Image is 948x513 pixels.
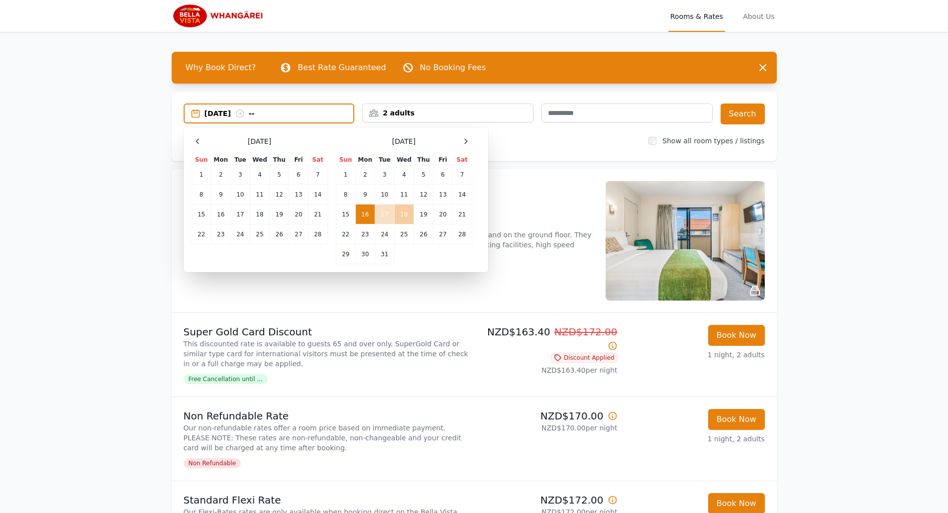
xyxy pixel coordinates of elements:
[355,185,375,205] td: 9
[230,205,250,224] td: 17
[355,205,375,224] td: 16
[433,224,452,244] td: 27
[192,155,211,165] th: Sun
[289,224,308,244] td: 27
[708,325,765,346] button: Book Now
[414,155,433,165] th: Thu
[336,165,355,185] td: 1
[250,165,269,185] td: 4
[554,326,618,338] span: NZD$172.00
[336,185,355,205] td: 8
[433,185,452,205] td: 13
[375,205,394,224] td: 17
[178,58,264,78] span: Why Book Direct?
[184,409,470,423] p: Non Refundable Rate
[355,155,375,165] th: Mon
[250,205,269,224] td: 18
[250,224,269,244] td: 25
[308,165,327,185] td: 7
[375,244,394,264] td: 31
[452,185,472,205] td: 14
[192,165,211,185] td: 1
[452,165,472,185] td: 7
[270,185,289,205] td: 12
[172,4,267,28] img: Bella Vista Whangarei
[414,224,433,244] td: 26
[289,205,308,224] td: 20
[394,224,414,244] td: 25
[414,165,433,185] td: 5
[394,165,414,185] td: 4
[184,493,470,507] p: Standard Flexi Rate
[336,155,355,165] th: Sun
[336,244,355,264] td: 29
[420,62,486,74] p: No Booking Fees
[452,205,472,224] td: 21
[626,434,765,444] p: 1 night, 2 adults
[230,155,250,165] th: Tue
[308,155,327,165] th: Sat
[452,155,472,165] th: Sat
[392,136,416,146] span: [DATE]
[270,155,289,165] th: Thu
[211,205,230,224] td: 16
[230,185,250,205] td: 10
[478,423,618,433] p: NZD$170.00 per night
[375,224,394,244] td: 24
[375,185,394,205] td: 10
[289,155,308,165] th: Fri
[626,350,765,360] p: 1 night, 2 adults
[192,185,211,205] td: 8
[662,137,764,145] label: Show all room types / listings
[250,185,269,205] td: 11
[336,205,355,224] td: 15
[355,244,375,264] td: 30
[211,185,230,205] td: 9
[414,205,433,224] td: 19
[184,423,470,453] p: Our non-refundable rates offer a room price based on immediate payment. PLEASE NOTE: These rates ...
[184,339,470,369] p: This discounted rate is available to guests 65 and over only. SuperGold Card or similar type card...
[184,458,241,468] span: Non Refundable
[211,165,230,185] td: 2
[192,224,211,244] td: 22
[230,165,250,185] td: 3
[433,165,452,185] td: 6
[414,185,433,205] td: 12
[375,165,394,185] td: 3
[184,374,268,384] span: Free Cancellation until ...
[336,224,355,244] td: 22
[192,205,211,224] td: 15
[452,224,472,244] td: 28
[721,103,765,124] button: Search
[248,136,271,146] span: [DATE]
[298,62,386,74] p: Best Rate Guaranteed
[433,205,452,224] td: 20
[708,409,765,430] button: Book Now
[478,325,618,353] p: NZD$163.40
[363,108,533,118] div: 2 adults
[270,224,289,244] td: 26
[308,224,327,244] td: 28
[250,155,269,165] th: Wed
[375,155,394,165] th: Tue
[478,493,618,507] p: NZD$172.00
[211,224,230,244] td: 23
[394,185,414,205] td: 11
[184,325,470,339] p: Super Gold Card Discount
[551,353,618,363] span: Discount Applied
[270,165,289,185] td: 5
[308,185,327,205] td: 14
[289,185,308,205] td: 13
[270,205,289,224] td: 19
[394,205,414,224] td: 18
[355,165,375,185] td: 2
[308,205,327,224] td: 21
[478,365,618,375] p: NZD$163.40 per night
[211,155,230,165] th: Mon
[289,165,308,185] td: 6
[355,224,375,244] td: 23
[394,155,414,165] th: Wed
[230,224,250,244] td: 24
[433,155,452,165] th: Fri
[478,409,618,423] p: NZD$170.00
